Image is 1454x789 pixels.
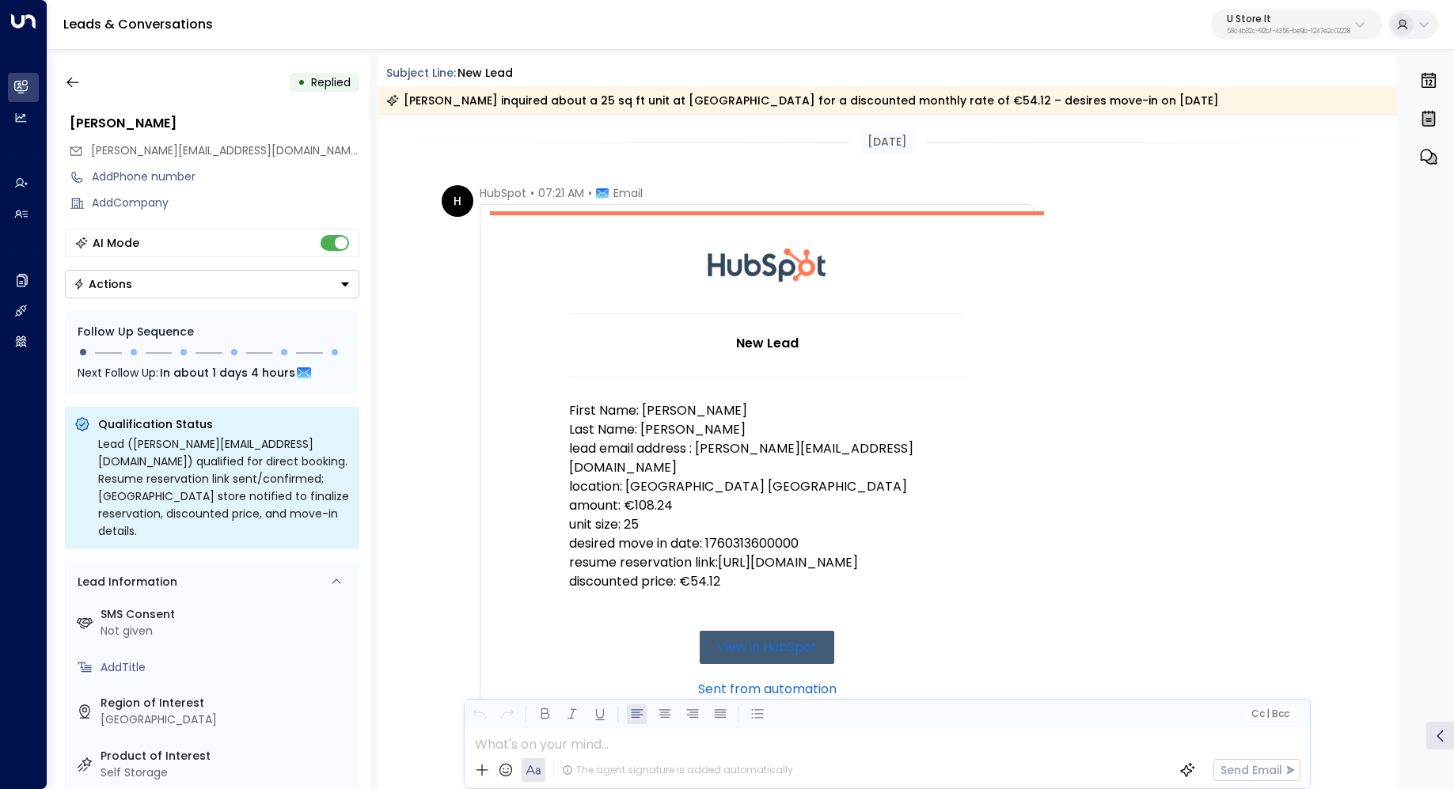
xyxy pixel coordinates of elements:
[569,477,965,496] p: location: [GEOGRAPHIC_DATA] [GEOGRAPHIC_DATA]
[497,704,517,724] button: Redo
[93,235,139,251] div: AI Mode
[386,93,1219,108] div: [PERSON_NAME] inquired about a 25 sq ft unit at [GEOGRAPHIC_DATA] for a discounted monthly rate o...
[588,185,592,201] span: •
[98,435,350,540] div: Lead ([PERSON_NAME][EMAIL_ADDRESS][DOMAIN_NAME]) qualified for direct booking. Resume reservation...
[92,195,359,211] div: AddCompany
[562,763,793,777] div: The agent signature is added automatically
[65,270,359,298] button: Actions
[569,439,965,477] p: lead email address : [PERSON_NAME][EMAIL_ADDRESS][DOMAIN_NAME]
[613,185,643,201] span: Email
[101,659,353,676] div: AddTitle
[1211,9,1382,40] button: U Store It58c4b32c-92b1-4356-be9b-1247e2c02228
[569,534,965,553] p: desired move in date: 1760313600000
[101,606,353,623] label: SMS Consent
[700,631,834,664] a: View in HubSpot
[98,416,350,432] p: Qualification Status
[65,270,359,298] div: Button group with a nested menu
[101,695,353,711] label: Region of Interest
[569,334,965,353] h1: New Lead
[569,553,965,572] p: resume reservation link:[URL][DOMAIN_NAME]
[1251,708,1289,719] span: Cc Bcc
[442,185,473,217] div: H
[92,169,359,185] div: AddPhone number
[480,185,526,201] span: HubSpot
[469,704,489,724] button: Undo
[91,142,359,159] span: anthony.dk.13@gmail.com
[70,114,359,133] div: [PERSON_NAME]
[101,623,353,639] div: Not given
[101,764,353,781] div: Self Storage
[569,515,965,534] p: unit size: 25
[1266,708,1270,719] span: |
[457,65,513,82] div: New Lead
[708,215,826,313] img: HubSpot
[861,131,913,154] div: [DATE]
[91,142,361,158] span: [PERSON_NAME][EMAIL_ADDRESS][DOMAIN_NAME]
[569,496,965,515] p: amount: €108.24
[78,324,347,340] div: Follow Up Sequence
[298,68,306,97] div: •
[538,185,584,201] span: 07:21 AM
[569,401,965,420] p: First Name: [PERSON_NAME]
[386,65,456,81] span: Subject Line:
[78,364,347,381] div: Next Follow Up:
[101,711,353,728] div: [GEOGRAPHIC_DATA]
[1227,14,1350,24] p: U Store It
[72,574,177,590] div: Lead Information
[698,680,837,699] a: Sent from automation
[569,572,965,591] p: discounted price: €54.12
[101,748,353,764] label: Product of Interest
[569,420,965,439] p: Last Name: [PERSON_NAME]
[1245,707,1296,722] button: Cc|Bcc
[63,15,213,33] a: Leads & Conversations
[160,364,295,381] span: In about 1 days 4 hours
[530,185,534,201] span: •
[1227,28,1350,35] p: 58c4b32c-92b1-4356-be9b-1247e2c02228
[311,74,351,90] span: Replied
[74,277,132,291] div: Actions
